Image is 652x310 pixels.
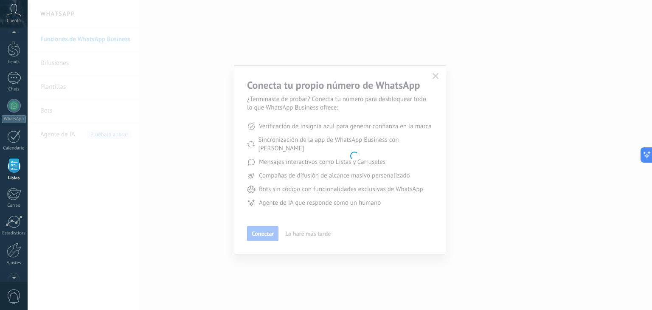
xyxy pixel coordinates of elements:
[2,175,26,181] div: Listas
[2,59,26,65] div: Leads
[2,231,26,236] div: Estadísticas
[2,203,26,209] div: Correo
[2,87,26,92] div: Chats
[2,115,26,123] div: WhatsApp
[7,18,21,24] span: Cuenta
[2,146,26,151] div: Calendario
[2,260,26,266] div: Ajustes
